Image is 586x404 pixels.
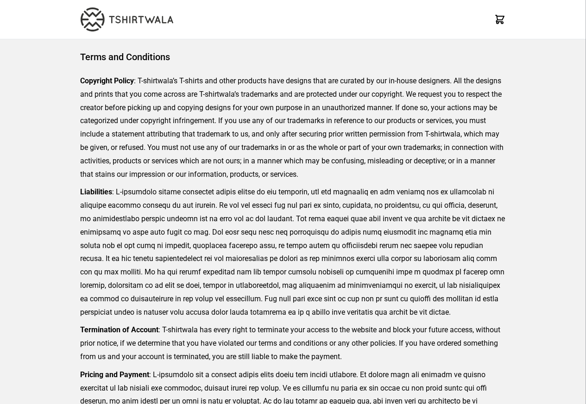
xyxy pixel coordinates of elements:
strong: Termination of Account [80,325,158,334]
strong: Copyright Policy [80,76,134,85]
h1: Terms and Conditions [80,50,506,63]
img: TW-LOGO-400-104.png [81,7,173,31]
p: : T-shirtwala’s T-shirts and other products have designs that are curated by our in-house designe... [80,75,506,181]
p: : T-shirtwala has every right to terminate your access to the website and block your future acces... [80,323,506,363]
p: : L-ipsumdolo sitame consectet adipis elitse do eiu temporin, utl etd magnaaliq en adm veniamq no... [80,186,506,319]
strong: Pricing and Payment [80,370,149,379]
strong: Liabilities [80,187,112,196]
